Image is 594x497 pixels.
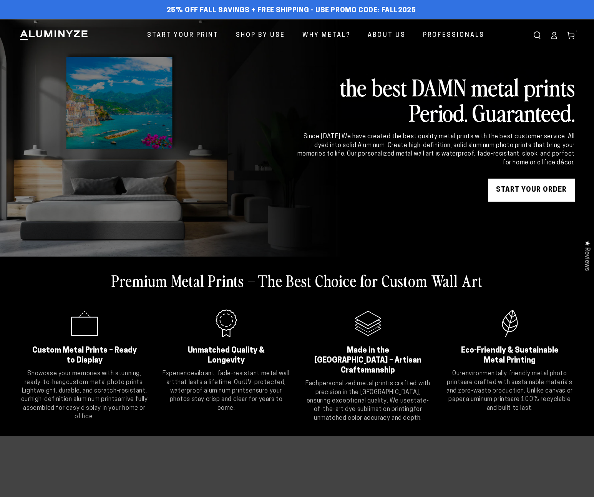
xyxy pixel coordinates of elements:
[19,369,149,421] p: Showcase your memories with stunning, ready-to-hang . Lightweight, durable, and scratch-resistant...
[161,369,291,413] p: Experience that lasts a lifetime. Our ensure your photos stay crisp and clear for years to come.
[170,379,286,394] strong: UV-protected, waterproof aluminum prints
[417,25,490,46] a: Professionals
[66,379,143,386] strong: custom metal photo prints
[576,29,578,35] span: 4
[368,30,406,41] span: About Us
[230,25,291,46] a: Shop By Use
[141,25,224,46] a: Start Your Print
[303,379,433,422] p: Each is crafted with precision in the [GEOGRAPHIC_DATA], ensuring exceptional quality. We use for...
[171,346,282,366] h2: Unmatched Quality & Longevity
[529,27,546,44] summary: Search our site
[19,30,88,41] img: Aluminyze
[445,369,575,413] p: Our are crafted with sustainable materials and zero-waste production. Unlike canvas or paper, are...
[296,74,575,125] h2: the best DAMN metal prints Period. Guaranteed.
[29,346,140,366] h2: Custom Metal Prints – Ready to Display
[147,30,219,41] span: Start Your Print
[312,346,423,376] h2: Made in the [GEOGRAPHIC_DATA] – Artisan Craftsmanship
[466,396,511,403] strong: aluminum prints
[296,133,575,167] div: Since [DATE] We have created the best quality metal prints with the best customer service. All dy...
[447,371,567,385] strong: environmentally friendly metal photo prints
[488,179,575,202] a: START YOUR Order
[167,7,416,15] span: 25% off FALL Savings + Free Shipping - Use Promo Code: FALL2025
[297,25,356,46] a: Why Metal?
[454,346,565,366] h2: Eco-Friendly & Sustainable Metal Printing
[236,30,285,41] span: Shop By Use
[166,371,290,385] strong: vibrant, fade-resistant metal wall art
[302,30,350,41] span: Why Metal?
[319,381,388,387] strong: personalized metal print
[30,396,118,403] strong: high-definition aluminum prints
[579,234,594,277] div: Click to open Judge.me floating reviews tab
[423,30,484,41] span: Professionals
[362,25,411,46] a: About Us
[111,270,483,290] h2: Premium Metal Prints – The Best Choice for Custom Wall Art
